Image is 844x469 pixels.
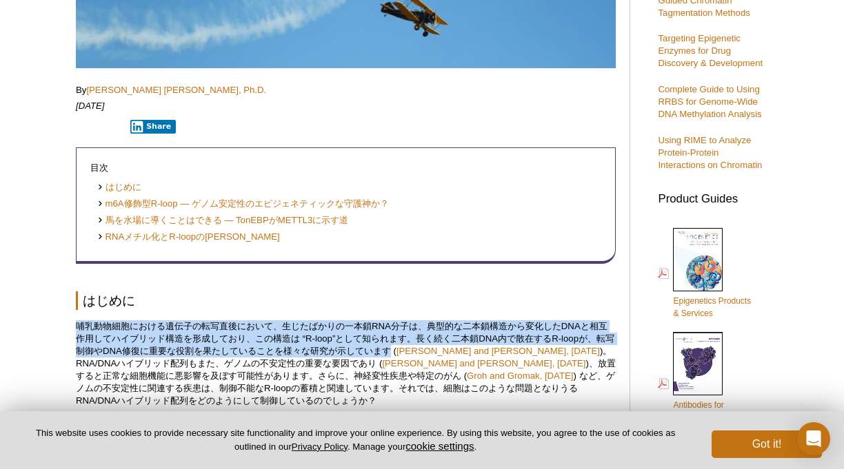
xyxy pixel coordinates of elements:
[76,101,105,111] em: [DATE]
[97,198,389,211] a: m6A修飾型R-loop ― ゲノム安定性のエピジェネティックな守護神か？
[405,440,474,452] button: cookie settings
[396,346,600,356] a: [PERSON_NAME] and [PERSON_NAME], [DATE]
[76,119,121,133] iframe: X Post Button
[86,85,266,95] a: [PERSON_NAME] [PERSON_NAME], Ph.D.
[673,400,735,435] span: Antibodies for Epigenetics & Gene Regulation
[467,371,573,381] a: Groh and Gromak, [DATE]
[76,320,616,407] p: 哺乳動物細胞における遺伝子の転写直後において、生じたばかりの一本鎖RNA分子は、典型的な二本鎖構造から変化したDNAと相互作用してハイブリッド構造を形成しており、この構造は “R-loop”とし...
[292,441,348,452] a: Privacy Policy
[673,296,751,318] span: Epigenetics Products & Services
[130,120,177,134] button: Share
[97,181,141,194] a: はじめに
[658,185,768,205] h3: Product Guides
[97,231,280,244] a: RNAメチル化とR-loopの[PERSON_NAME]
[382,358,585,368] a: [PERSON_NAME] and [PERSON_NAME], [DATE]
[673,332,723,395] img: Abs_epi_2015_cover_web_70x200
[797,422,830,455] div: Open Intercom Messenger
[658,84,761,119] a: Complete Guide to Using RRBS for Genome-Wide DNA Methylation Analysis
[22,427,689,453] p: This website uses cookies to provide necessary site functionality and improve your online experie...
[90,162,601,174] p: 目次
[76,291,616,310] h2: はじめに
[97,214,348,227] a: 馬を水場に導くことはできる ― TonEBPがMETTL3に示す道
[712,430,822,458] button: Got it!
[658,33,763,68] a: Targeting Epigenetic Enzymes for Drug Discovery & Development
[76,84,616,96] p: By
[658,331,735,437] a: Antibodies forEpigenetics &Gene Regulation
[658,135,762,170] a: Using RIME to Analyze Protein-Protein Interactions on Chromatin
[658,227,751,321] a: Epigenetics Products& Services
[673,228,723,291] img: Epi_brochure_140604_cover_web_70x200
